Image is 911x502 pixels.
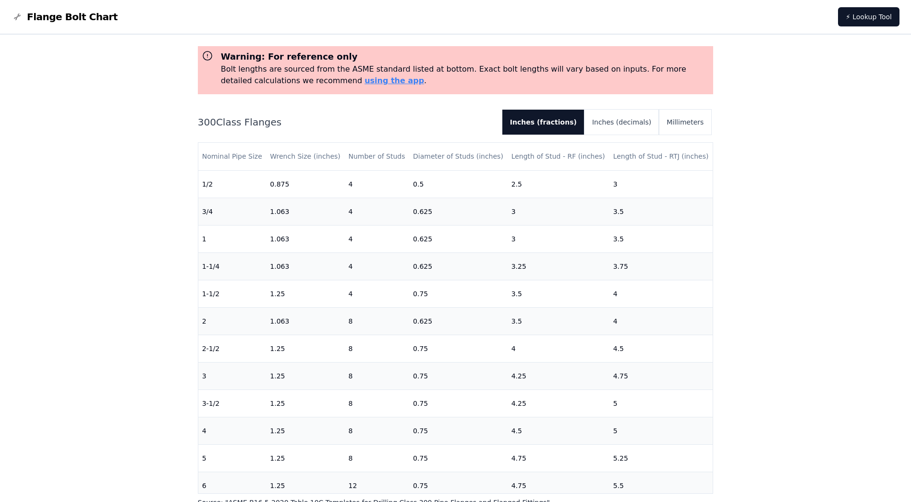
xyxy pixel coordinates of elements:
td: 0.75 [409,389,508,417]
td: 3.25 [508,252,609,280]
td: 3.75 [609,252,713,280]
td: 1.25 [266,444,344,472]
td: 0.5 [409,170,508,198]
td: 1.063 [266,225,344,252]
td: 1.25 [266,472,344,499]
button: Inches (fractions) [502,110,584,135]
td: 12 [344,472,409,499]
td: 1.063 [266,307,344,335]
td: 4 [508,335,609,362]
td: 4.5 [508,417,609,444]
td: 1.25 [266,335,344,362]
td: 3.5 [508,280,609,307]
td: 1 [198,225,267,252]
td: 0.875 [266,170,344,198]
td: 8 [344,362,409,389]
h2: 300 Class Flanges [198,115,495,129]
button: Inches (decimals) [584,110,659,135]
td: 8 [344,335,409,362]
td: 0.625 [409,198,508,225]
td: 8 [344,389,409,417]
a: Flange Bolt Chart LogoFlange Bolt Chart [12,10,118,24]
td: 1.25 [266,389,344,417]
th: Length of Stud - RTJ (inches) [609,143,713,170]
th: Diameter of Studs (inches) [409,143,508,170]
td: 2.5 [508,170,609,198]
td: 8 [344,307,409,335]
td: 4 [344,252,409,280]
td: 4 [609,307,713,335]
td: 3 [609,170,713,198]
td: 1-1/2 [198,280,267,307]
td: 5 [609,417,713,444]
td: 3.5 [508,307,609,335]
td: 4.5 [609,335,713,362]
td: 1.25 [266,362,344,389]
td: 1/2 [198,170,267,198]
td: 4 [344,280,409,307]
td: 1.25 [266,280,344,307]
td: 5.5 [609,472,713,499]
td: 0.75 [409,362,508,389]
td: 2-1/2 [198,335,267,362]
th: Nominal Pipe Size [198,143,267,170]
td: 8 [344,444,409,472]
td: 6 [198,472,267,499]
td: 3/4 [198,198,267,225]
td: 4.25 [508,362,609,389]
td: 5 [198,444,267,472]
td: 4 [344,170,409,198]
td: 4.75 [508,472,609,499]
td: 4 [198,417,267,444]
td: 3.5 [609,225,713,252]
td: 5.25 [609,444,713,472]
td: 3.5 [609,198,713,225]
td: 5 [609,389,713,417]
p: Bolt lengths are sourced from the ASME standard listed at bottom. Exact bolt lengths will vary ba... [221,63,710,87]
td: 0.625 [409,307,508,335]
td: 0.75 [409,335,508,362]
th: Length of Stud - RF (inches) [508,143,609,170]
td: 3-1/2 [198,389,267,417]
button: Millimeters [659,110,711,135]
img: Flange Bolt Chart Logo [12,11,23,23]
th: Number of Studs [344,143,409,170]
td: 4.75 [508,444,609,472]
td: 4 [344,198,409,225]
td: 0.75 [409,417,508,444]
td: 0.625 [409,252,508,280]
td: 0.625 [409,225,508,252]
td: 4.25 [508,389,609,417]
td: 1.063 [266,198,344,225]
th: Wrench Size (inches) [266,143,344,170]
td: 4 [344,225,409,252]
td: 0.75 [409,280,508,307]
td: 4 [609,280,713,307]
td: 0.75 [409,472,508,499]
td: 1.063 [266,252,344,280]
td: 3 [508,198,609,225]
td: 3 [198,362,267,389]
h3: Warning: For reference only [221,50,710,63]
a: using the app [364,76,424,85]
a: ⚡ Lookup Tool [838,7,899,26]
td: 1-1/4 [198,252,267,280]
td: 8 [344,417,409,444]
td: 0.75 [409,444,508,472]
td: 1.25 [266,417,344,444]
span: Flange Bolt Chart [27,10,118,24]
td: 3 [508,225,609,252]
td: 2 [198,307,267,335]
td: 4.75 [609,362,713,389]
